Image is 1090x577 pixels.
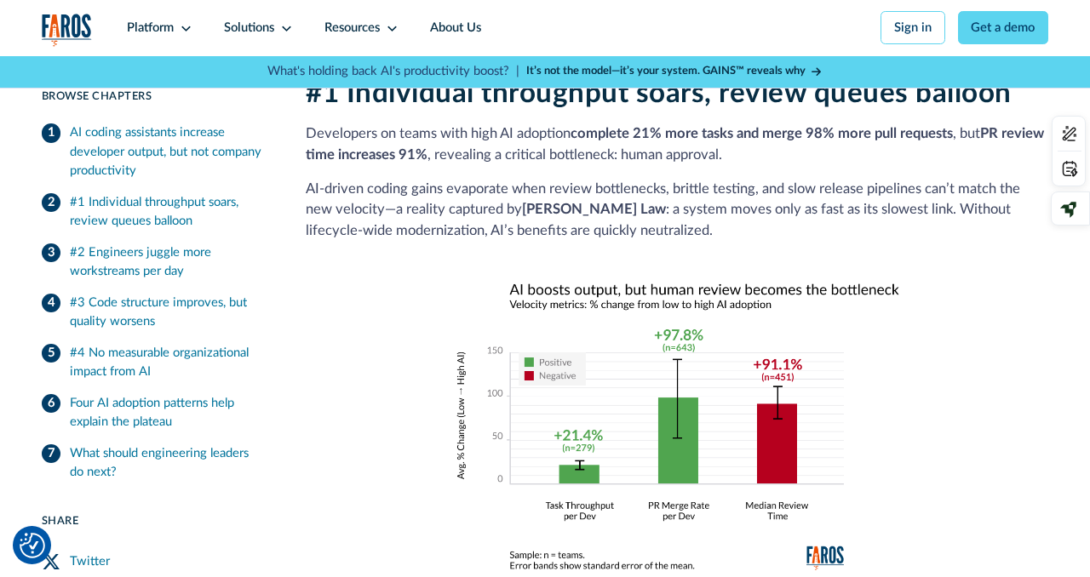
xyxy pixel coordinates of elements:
[42,437,268,488] a: What should engineering leaders do next?
[70,444,268,482] div: What should engineering leaders do next?
[70,192,268,230] div: #1 Individual throughput soars, review queues balloon
[526,63,823,79] a: It’s not the model—it’s your system. GAINS™ reveals why
[224,19,274,37] div: Solutions
[958,11,1049,44] a: Get a demo
[881,11,945,44] a: Sign in
[20,533,45,558] button: Cookie Settings
[306,127,1044,162] strong: PR review time increases 91%
[571,127,953,140] strong: complete 21% more tasks and merge 98% more pull requests
[70,394,268,431] div: Four AI adoption patterns help explain the plateau
[324,19,380,37] div: Resources
[42,88,268,104] div: Browse Chapters
[42,14,92,46] a: home
[70,123,268,180] div: AI coding assistants increase developer output, but not company productivity
[42,14,92,46] img: Logo of the analytics and reporting company Faros.
[306,179,1048,243] p: AI‑driven coding gains evaporate when review bottlenecks, brittle testing, and slow release pipel...
[42,287,268,337] a: #3 Code structure improves, but quality worsens
[42,387,268,437] a: Four AI adoption patterns help explain the plateau
[42,237,268,287] a: #2 Engineers juggle more workstreams per day
[267,62,519,81] p: What's holding back AI's productivity boost? |
[306,123,1048,166] p: Developers on teams with high AI adoption , but , revealing a critical bottleneck: human approval.
[526,66,806,77] strong: It’s not the model—it’s your system. GAINS™ reveals why
[70,293,268,330] div: #3 Code structure improves, but quality worsens
[522,203,666,216] strong: [PERSON_NAME] Law
[42,117,268,186] a: AI coding assistants increase developer output, but not company productivity
[306,77,1048,111] h2: #1 Individual throughput soars, review queues balloon
[70,243,268,280] div: #2 Engineers juggle more workstreams per day
[70,551,110,570] div: Twitter
[42,513,268,529] div: Share
[70,344,268,381] div: #4 No measurable organizational impact from AI
[42,337,268,387] a: #4 No measurable organizational impact from AI
[20,533,45,558] img: Revisit consent button
[42,186,268,237] a: #1 Individual throughput soars, review queues balloon
[127,19,174,37] div: Platform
